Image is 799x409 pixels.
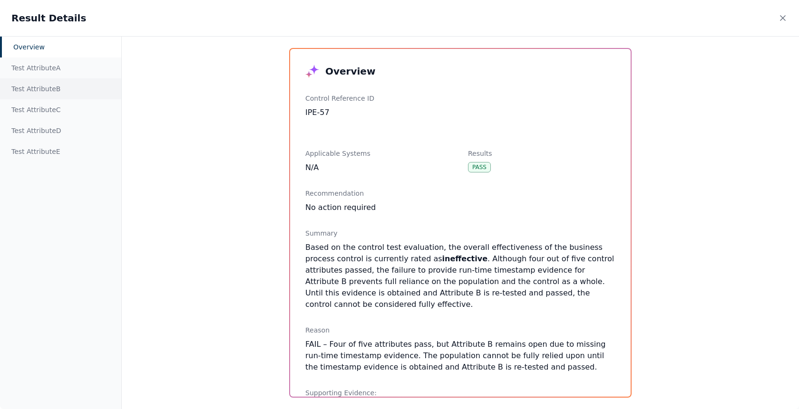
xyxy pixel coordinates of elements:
div: Supporting Evidence: [305,388,615,398]
div: Recommendation [305,189,615,198]
h2: Result Details [11,11,86,25]
div: No action required [305,202,615,213]
div: Control Reference ID [305,94,453,103]
p: Based on the control test evaluation, the overall effectiveness of the business process control i... [305,242,615,310]
div: Reason [305,325,615,335]
p: FAIL – Four of five attributes pass, but Attribute B remains open due to missing run-time timesta... [305,339,615,373]
div: Pass [468,162,491,172]
div: Results [468,149,615,158]
div: IPE-57 [305,107,453,118]
h3: Overview [325,65,375,78]
div: N/A [305,162,453,173]
div: Applicable Systems [305,149,453,158]
strong: ineffective [442,254,487,263]
div: Summary [305,228,615,238]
